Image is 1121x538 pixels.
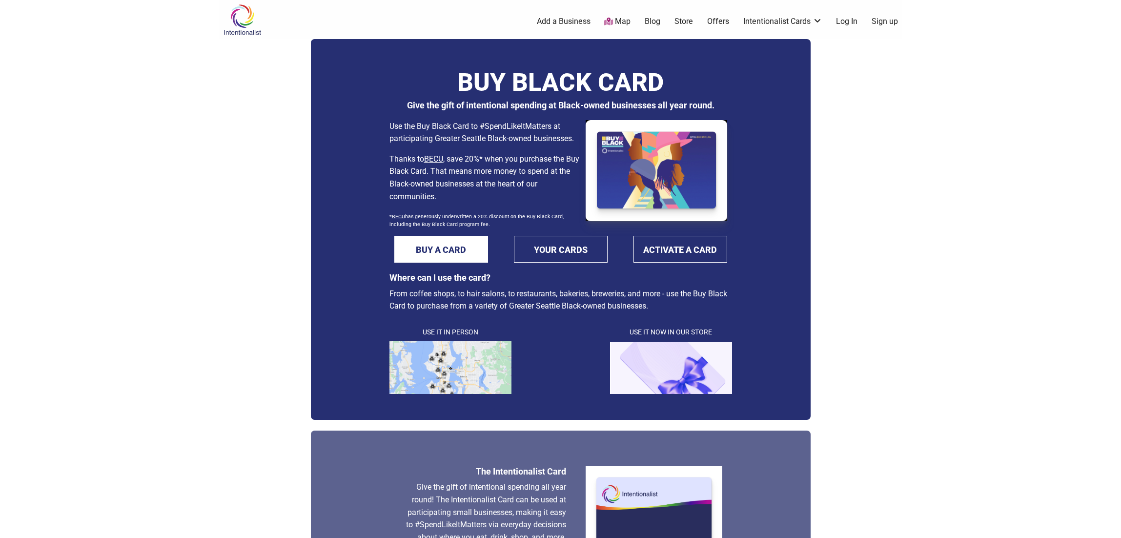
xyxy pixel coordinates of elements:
[399,466,566,476] h3: The Intentionalist Card
[219,4,265,36] img: Intentionalist
[743,16,822,27] a: Intentionalist Cards
[707,16,729,27] a: Offers
[389,328,511,337] h4: Use It in Person
[389,120,581,145] p: Use the Buy Black Card to #SpendLikeItMatters at participating Greater Seattle Black-owned busine...
[394,236,488,263] a: BUY A CARD
[389,65,732,95] h1: BUY BLACK CARD
[633,236,727,263] a: ACTIVATE A CARD
[537,16,591,27] a: Add a Business
[389,272,732,283] h3: Where can I use the card?
[604,16,631,27] a: Map
[514,236,608,263] a: YOUR CARDS
[872,16,898,27] a: Sign up
[610,328,732,337] h4: Use It Now in Our Store
[389,153,581,203] p: Thanks to , save 20%* when you purchase the Buy Black Card. That means more money to spend at the...
[836,16,857,27] a: Log In
[389,288,732,312] p: From coffee shops, to hair salons, to restaurants, bakeries, breweries, and more - use the Buy Bl...
[674,16,693,27] a: Store
[389,100,732,110] h3: Give the gift of intentional spending at Black-owned businesses all year round.
[645,16,660,27] a: Blog
[586,120,727,221] img: Buy Black Card
[389,213,564,228] sub: * has generously underwritten a 20% discount on the Buy Black Card, including the Buy Black Card ...
[392,213,405,220] a: BECU
[424,154,443,164] a: BECU
[610,341,732,394] img: cardpurple1.png
[389,341,511,394] img: map.png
